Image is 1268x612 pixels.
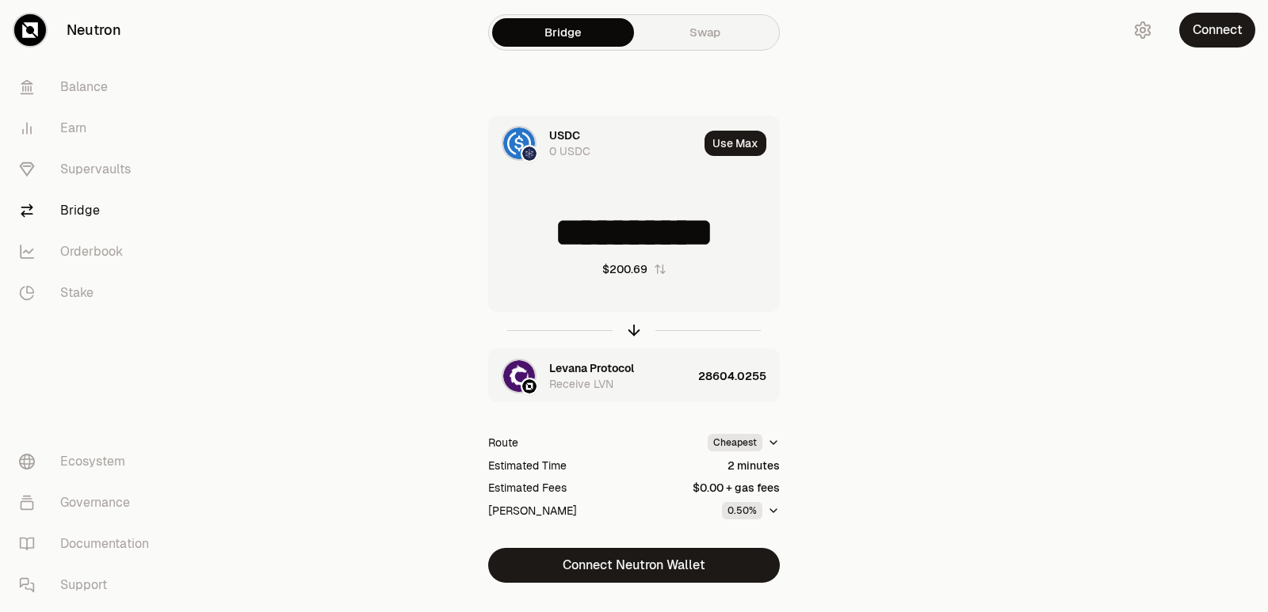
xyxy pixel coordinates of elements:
[6,441,171,482] a: Ecosystem
[708,434,762,451] div: Cheapest
[1179,13,1255,48] button: Connect
[602,261,647,277] div: $200.69
[489,116,698,170] div: USDC LogoCosmos Hub LogoUSDC0 USDC
[488,458,567,473] div: Estimated Time
[488,548,780,583] button: Connect Neutron Wallet
[634,18,776,47] a: Swap
[6,482,171,523] a: Governance
[522,379,537,393] img: Neutron Logo
[488,435,518,450] div: Route
[492,18,634,47] a: Bridge
[503,360,535,392] img: LVN Logo
[6,149,171,190] a: Supervaults
[549,360,634,376] div: Levana Protocol
[522,146,537,161] img: Cosmos Hub Logo
[549,376,613,392] div: Receive LVN
[549,127,580,143] div: USDC
[6,67,171,108] a: Balance
[722,502,780,519] button: 0.50%
[6,190,171,231] a: Bridge
[602,261,666,277] button: $200.69
[6,564,171,606] a: Support
[488,503,577,519] div: [PERSON_NAME]
[503,127,535,159] img: USDC Logo
[693,480,780,496] div: $0.00 + gas fees
[6,108,171,149] a: Earn
[722,502,762,519] div: 0.50%
[708,434,780,451] button: Cheapest
[6,272,171,314] a: Stake
[6,231,171,272] a: Orderbook
[489,349,779,403] button: LVN LogoNeutron LogoLevana ProtocolReceive LVN28604.0255
[549,143,590,159] div: 0 USDC
[705,131,766,156] button: Use Max
[698,349,779,403] div: 28604.0255
[6,523,171,564] a: Documentation
[488,480,567,496] div: Estimated Fees
[728,458,780,473] div: 2 minutes
[489,349,692,403] div: LVN LogoNeutron LogoLevana ProtocolReceive LVN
